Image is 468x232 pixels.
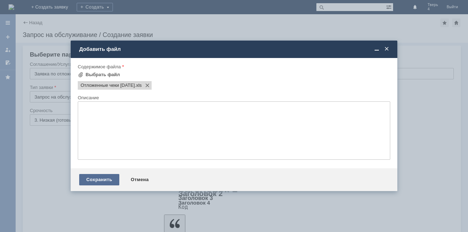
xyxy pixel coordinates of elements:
span: Отложенные чеки 12.09.2025.xls [135,83,142,88]
span: Свернуть (Ctrl + M) [373,46,380,52]
div: добрый вечер удалите отложенные чеки [3,3,104,9]
span: Отложенные чеки 12.09.2025.xls [81,83,135,88]
div: Содержимое файла [78,64,389,69]
div: Добавить файл [79,46,390,52]
span: Закрыть [383,46,390,52]
div: Выбрать файл [86,72,120,78]
div: Описание [78,95,389,100]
